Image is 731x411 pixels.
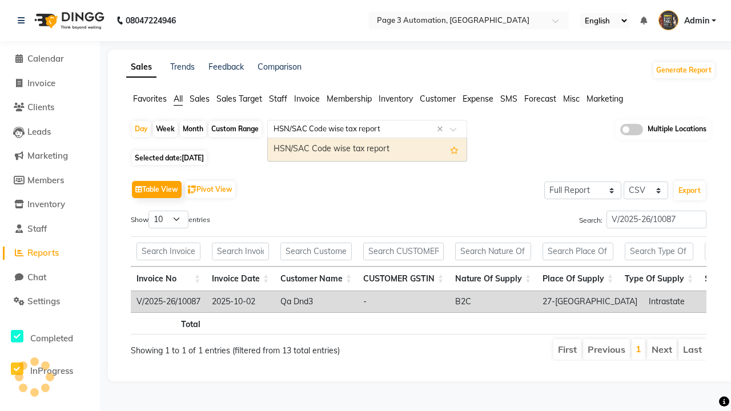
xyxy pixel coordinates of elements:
img: pivot.png [188,186,196,194]
td: 2025-10-02 [206,291,275,312]
input: Search Customer Name [280,243,352,260]
span: Inventory [379,94,413,104]
ng-dropdown-panel: Options list [267,138,467,162]
span: Invoice [294,94,320,104]
a: Reports [3,247,97,260]
input: Search Invoice No [136,243,200,260]
span: Marketing [587,94,623,104]
input: Search CUSTOMER GSTIN [363,243,444,260]
span: Expense [463,94,493,104]
span: Admin [684,15,709,27]
a: Inventory [3,198,97,211]
th: CUSTOMER GSTIN: activate to sort column ascending [358,267,449,291]
span: Inventory [27,199,65,209]
td: B2C [449,291,537,312]
button: Generate Report [653,62,714,78]
span: All [174,94,183,104]
span: Leads [27,126,51,137]
span: Multiple Locations [648,124,706,135]
td: Qa Dnd3 [275,291,358,312]
input: Search Type Of Supply [625,243,693,260]
select: Showentries [148,211,188,228]
button: Pivot View [185,181,235,198]
img: logo [29,5,107,37]
input: Search: [607,211,706,228]
a: Clients [3,101,97,114]
span: Settings [27,296,60,307]
div: Week [153,121,178,137]
a: Staff [3,223,97,236]
a: Leads [3,126,97,139]
button: Export [674,181,705,200]
div: Custom Range [208,121,262,137]
div: Month [180,121,206,137]
a: Members [3,174,97,187]
span: Add this report to Favorites List [450,143,459,156]
th: Total [131,312,206,335]
th: Type Of Supply: activate to sort column ascending [619,267,699,291]
a: Calendar [3,53,97,66]
span: Staff [269,94,287,104]
a: Trends [170,62,195,72]
span: Customer [420,94,456,104]
span: Marketing [27,150,68,161]
a: 1 [636,343,641,354]
th: Invoice No: activate to sort column ascending [131,267,206,291]
span: Forecast [524,94,556,104]
input: Search Place Of Supply [543,243,613,260]
span: Sales Target [216,94,262,104]
input: Search Invoice Date [212,243,269,260]
th: Nature Of Supply: activate to sort column ascending [449,267,537,291]
span: Clients [27,102,54,112]
span: Staff [27,223,47,234]
td: - [358,291,449,312]
a: Marketing [3,150,97,163]
a: Sales [126,57,156,78]
img: Admin [658,10,678,30]
span: Clear all [437,123,447,135]
th: Invoice Date: activate to sort column ascending [206,267,275,291]
th: Place Of Supply: activate to sort column ascending [537,267,619,291]
span: InProgress [30,365,73,376]
span: Misc [563,94,580,104]
label: Show entries [131,211,210,228]
td: 27-[GEOGRAPHIC_DATA] [537,291,643,312]
label: Search: [579,211,706,228]
b: 08047224946 [126,5,176,37]
td: V/2025-26/10087 [131,291,206,312]
th: Customer Name: activate to sort column ascending [275,267,358,291]
a: Settings [3,295,97,308]
input: Search Nature Of Supply [455,243,531,260]
span: Members [27,175,64,186]
a: Comparison [258,62,302,72]
td: Intrastate [643,291,723,312]
span: Completed [30,333,73,344]
div: HSN/SAC Code wise tax report [268,138,467,161]
a: Chat [3,271,97,284]
span: [DATE] [182,154,204,162]
div: Day [132,121,151,137]
span: SMS [500,94,517,104]
div: Showing 1 to 1 of 1 entries (filtered from 13 total entries) [131,338,361,357]
span: Invoice [27,78,55,88]
span: Membership [327,94,372,104]
span: Reports [27,247,59,258]
button: Table View [132,181,182,198]
a: Invoice [3,77,97,90]
a: Feedback [208,62,244,72]
span: Sales [190,94,210,104]
span: Calendar [27,53,64,64]
span: Chat [27,272,46,283]
span: Favorites [133,94,167,104]
span: Selected date: [132,151,207,165]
